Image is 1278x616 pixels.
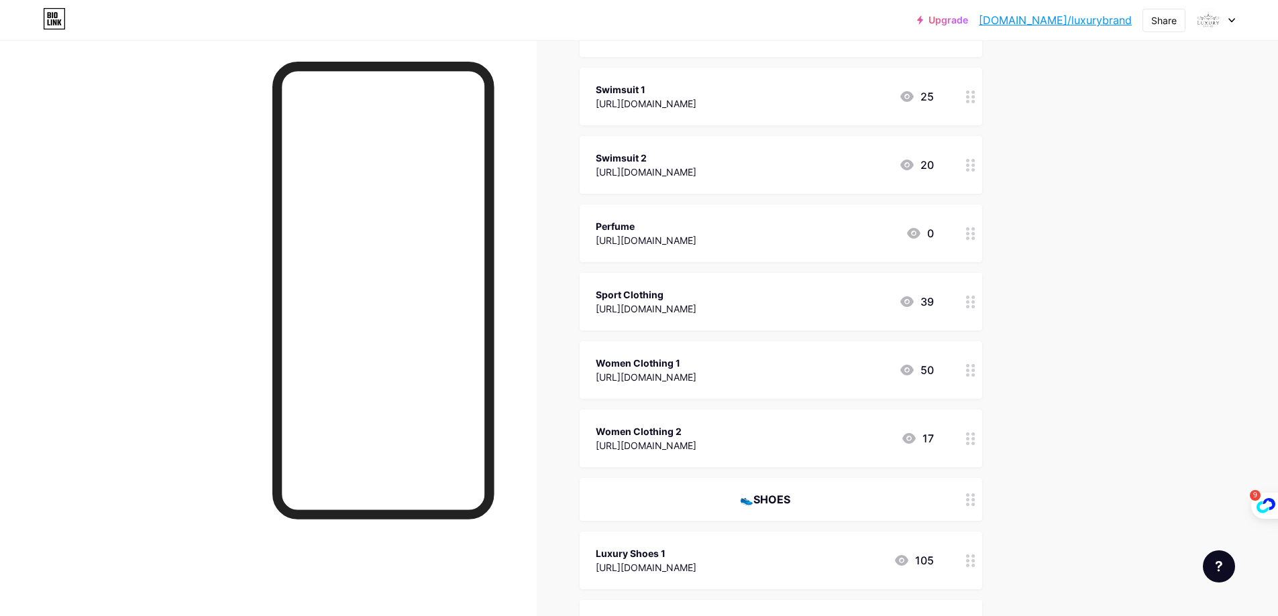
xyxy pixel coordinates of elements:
[596,288,696,302] div: Sport Clothing
[596,491,934,507] div: 👟SHOES
[596,165,696,179] div: [URL][DOMAIN_NAME]
[596,546,696,560] div: Luxury Shoes 1
[596,302,696,316] div: [URL][DOMAIN_NAME]
[596,438,696,452] div: [URL][DOMAIN_NAME]
[596,424,696,438] div: Women Clothing 2
[596,219,696,233] div: Perfume
[1151,13,1177,27] div: Share
[1195,7,1221,33] img: tim chen
[894,552,934,568] div: 105
[596,97,696,111] div: [URL][DOMAIN_NAME]
[596,82,696,97] div: Swimsuit 1
[596,560,696,574] div: [URL][DOMAIN_NAME]
[596,233,696,247] div: [URL][DOMAIN_NAME]
[596,151,696,165] div: Swimsuit 2
[596,370,696,384] div: [URL][DOMAIN_NAME]
[899,294,934,310] div: 39
[899,157,934,173] div: 20
[906,225,934,241] div: 0
[899,362,934,378] div: 50
[899,88,934,105] div: 25
[901,430,934,446] div: 17
[917,15,968,25] a: Upgrade
[596,356,696,370] div: Women Clothing 1
[979,12,1132,28] a: [DOMAIN_NAME]/luxurybrand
